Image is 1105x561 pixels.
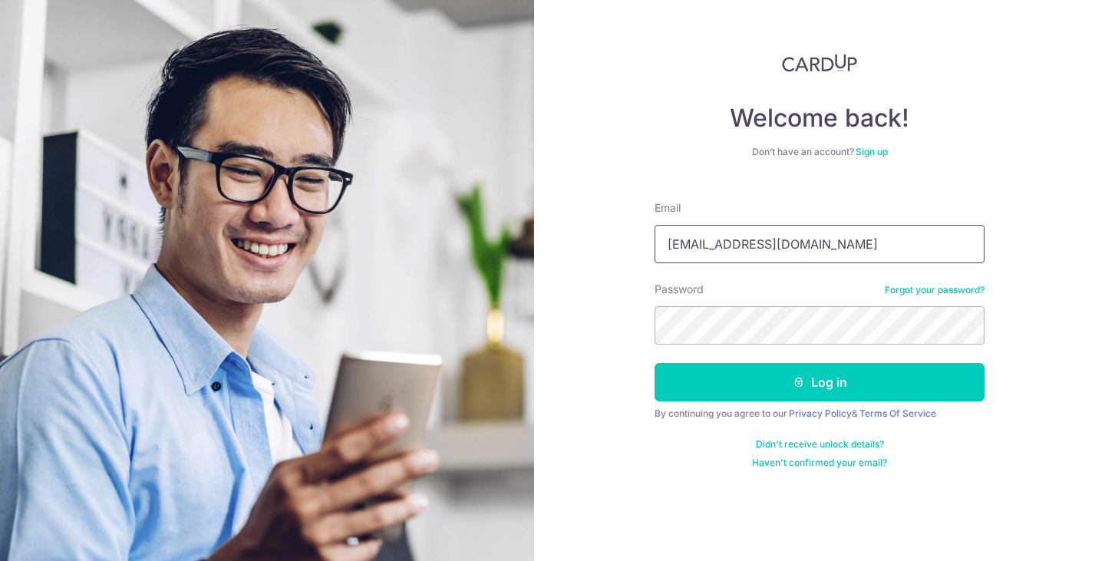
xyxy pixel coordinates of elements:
[856,146,888,157] a: Sign up
[655,225,985,263] input: Enter your Email
[859,408,936,419] a: Terms Of Service
[885,284,985,296] a: Forgot your password?
[655,103,985,134] h4: Welcome back!
[756,438,884,450] a: Didn't receive unlock details?
[655,363,985,401] button: Log in
[655,146,985,158] div: Don’t have an account?
[782,54,857,72] img: CardUp Logo
[655,282,704,297] label: Password
[752,457,887,469] a: Haven't confirmed your email?
[655,408,985,420] div: By continuing you agree to our &
[789,408,852,419] a: Privacy Policy
[655,200,681,216] label: Email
